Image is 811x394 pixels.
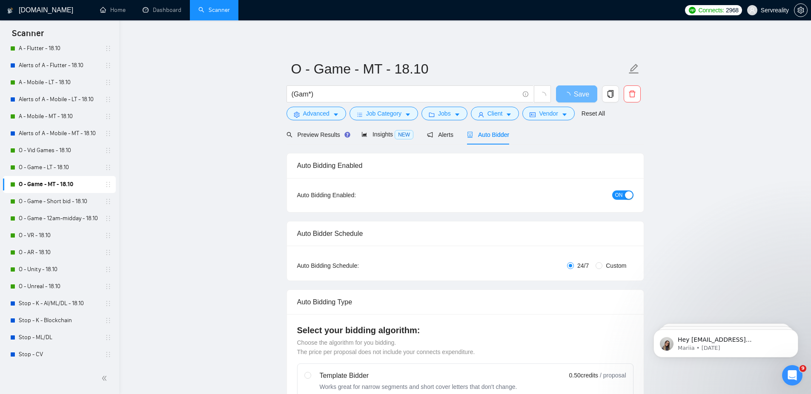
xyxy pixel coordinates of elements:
[429,111,435,118] span: folder
[749,7,755,13] span: user
[320,371,517,381] div: Template Bidder
[19,346,100,363] a: Stop - CV
[287,132,292,138] span: search
[427,132,433,138] span: notification
[292,89,519,99] input: Search Freelance Jobs...
[105,283,112,290] span: holder
[320,383,517,391] div: Works great for narrow segments and short cover letters that don't change.
[361,131,413,138] span: Insights
[19,74,100,91] a: A - Mobile - LT - 18.10
[297,221,633,246] div: Auto Bidder Schedule
[297,190,409,200] div: Auto Bidding Enabled:
[19,261,100,278] a: O - Unity - 18.10
[19,278,100,295] a: O - Unreal - 18.10
[297,324,633,336] h4: Select your bidding algorithm:
[287,131,348,138] span: Preview Results
[602,85,619,102] button: copy
[5,27,51,45] span: Scanner
[641,312,811,371] iframe: Intercom notifications message
[297,290,633,314] div: Auto Bidding Type
[19,193,100,210] a: O - Game - Short bid - 18.10
[602,261,630,270] span: Custom
[297,153,633,178] div: Auto Bidding Enabled
[19,57,100,74] a: Alerts of A - Flutter - 18.10
[105,79,112,86] span: holder
[19,244,100,261] a: O - AR - 18.10
[105,351,112,358] span: holder
[105,62,112,69] span: holder
[569,371,598,380] span: 0.50 credits
[624,90,640,98] span: delete
[628,63,639,74] span: edit
[105,164,112,171] span: holder
[699,6,724,15] span: Connects:
[624,85,641,102] button: delete
[19,295,100,312] a: Stop - K - AI/ML/DL - 18.10
[105,45,112,52] span: holder
[615,190,623,200] span: ON
[105,215,112,222] span: holder
[19,159,100,176] a: O - Game - LT - 18.10
[600,371,626,380] span: / proposal
[794,3,808,17] button: setting
[478,111,484,118] span: user
[333,111,339,118] span: caret-down
[522,107,574,120] button: idcardVendorcaret-down
[438,109,451,118] span: Jobs
[291,58,627,79] input: Scanner name...
[198,6,230,14] a: searchScanner
[19,40,100,57] a: A - Flutter - 18.10
[361,131,367,137] span: area-chart
[105,130,112,137] span: holder
[556,85,597,102] button: Save
[105,181,112,188] span: holder
[344,131,351,139] div: Tooltip anchor
[689,7,696,14] img: upwork-logo.png
[19,142,100,159] a: O - Vid Games - 18.10
[726,6,739,15] span: 2968
[405,111,411,118] span: caret-down
[19,312,100,329] a: Stop - K - Blockchain
[19,227,100,244] a: O - VR - 18.10
[421,107,467,120] button: folderJobscaret-down
[395,130,413,139] span: NEW
[105,334,112,341] span: holder
[287,107,346,120] button: settingAdvancedcaret-down
[19,329,100,346] a: Stop - ML/DL
[467,132,473,138] span: robot
[539,92,546,99] span: loading
[562,111,567,118] span: caret-down
[564,92,574,99] span: loading
[454,111,460,118] span: caret-down
[294,111,300,118] span: setting
[506,111,512,118] span: caret-down
[297,339,475,355] span: Choose the algorithm for you bidding. The price per proposal does not include your connects expen...
[105,147,112,154] span: holder
[467,131,509,138] span: Auto Bidder
[101,374,110,383] span: double-left
[523,91,528,97] span: info-circle
[105,300,112,307] span: holder
[7,4,13,17] img: logo
[105,317,112,324] span: holder
[602,90,619,98] span: copy
[143,6,181,14] a: dashboardDashboard
[539,109,558,118] span: Vendor
[105,249,112,256] span: holder
[303,109,330,118] span: Advanced
[530,111,536,118] span: idcard
[471,107,519,120] button: userClientcaret-down
[19,176,100,193] a: O - Game - MT - 18.10
[350,107,418,120] button: barsJob Categorycaret-down
[794,7,808,14] a: setting
[297,261,409,270] div: Auto Bidding Schedule:
[582,109,605,118] a: Reset All
[574,261,592,270] span: 24/7
[574,89,589,99] span: Save
[487,109,503,118] span: Client
[19,125,100,142] a: Alerts of A - Mobile - MT - 18.10
[105,113,112,120] span: holder
[105,266,112,273] span: holder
